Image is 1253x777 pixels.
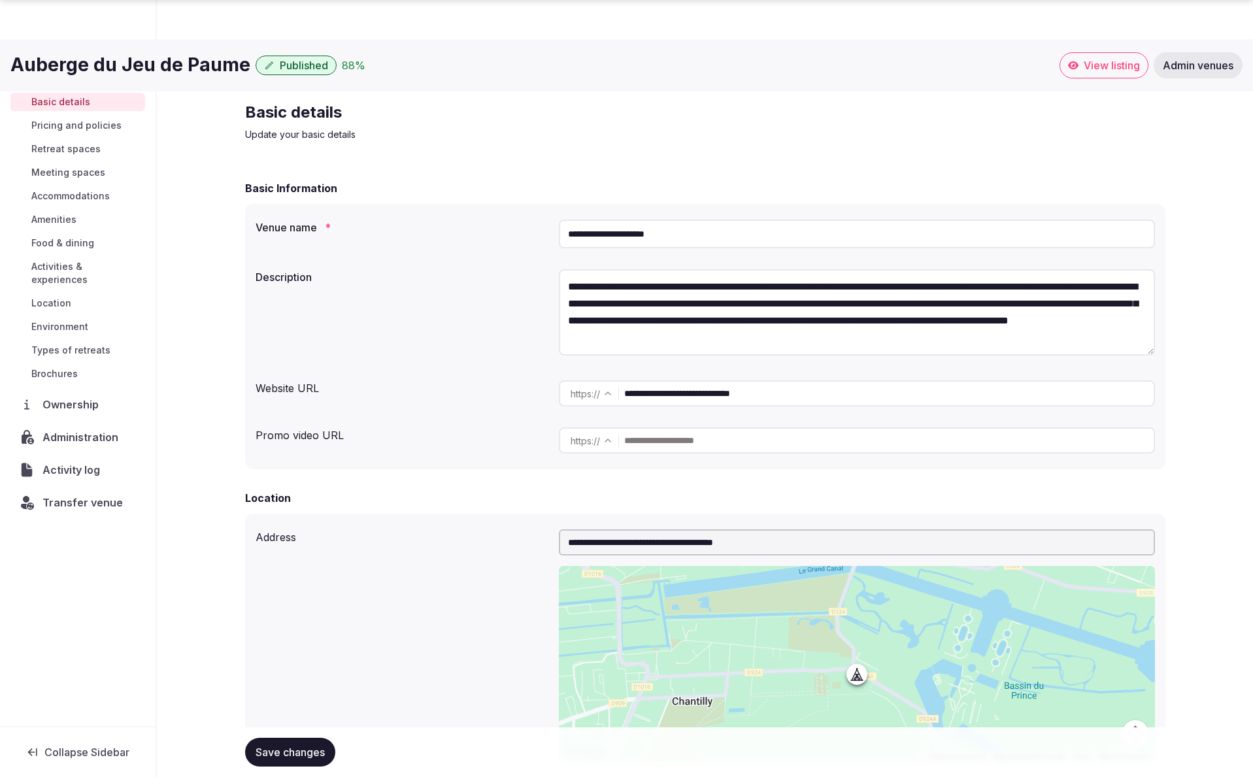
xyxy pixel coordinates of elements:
a: Pricing and policies [10,116,145,135]
label: Description [256,272,548,282]
label: Venue name [256,222,548,233]
span: Basic details [31,95,90,108]
span: Retreat spaces [31,142,101,156]
p: Update your basic details [245,128,684,141]
span: Transfer venue [42,495,123,510]
a: Ownership [10,391,145,418]
a: Types of retreats [10,341,145,359]
span: View listing [1084,59,1140,72]
span: Brochures [31,367,78,380]
h2: Location [245,490,291,506]
a: Activity log [10,456,145,484]
button: Save changes [245,738,335,767]
span: Collapse Sidebar [44,746,129,759]
div: Website URL [256,375,548,396]
div: 88 % [342,58,365,73]
a: Accommodations [10,187,145,205]
span: Admin venues [1163,59,1233,72]
a: Basic details [10,93,145,111]
span: Administration [42,429,124,445]
button: Map camera controls [1122,720,1148,746]
a: Meeting spaces [10,163,145,182]
span: Published [280,59,328,72]
span: Amenities [31,213,76,226]
a: Activities & experiences [10,257,145,289]
button: Transfer venue [10,489,145,516]
a: Retreat spaces [10,140,145,158]
a: Location [10,294,145,312]
a: Amenities [10,210,145,229]
a: Food & dining [10,234,145,252]
button: Collapse Sidebar [10,738,145,767]
a: Admin venues [1154,52,1243,78]
button: 88% [342,58,365,73]
span: Types of retreats [31,344,110,357]
h2: Basic details [245,102,684,123]
span: Activity log [42,462,105,478]
span: Pricing and policies [31,119,122,132]
h2: Basic Information [245,180,337,196]
span: Location [31,297,71,310]
span: Accommodations [31,190,110,203]
div: Promo video URL [256,422,548,443]
a: Brochures [10,365,145,383]
div: Address [256,524,548,545]
a: View listing [1060,52,1148,78]
h1: Auberge du Jeu de Paume [10,52,250,78]
button: Published [256,56,337,75]
span: Activities & experiences [31,260,140,286]
a: Administration [10,423,145,451]
span: Environment [31,320,88,333]
span: Save changes [256,746,325,759]
span: Ownership [42,397,104,412]
span: Food & dining [31,237,94,250]
span: Meeting spaces [31,166,105,179]
a: Environment [10,318,145,336]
